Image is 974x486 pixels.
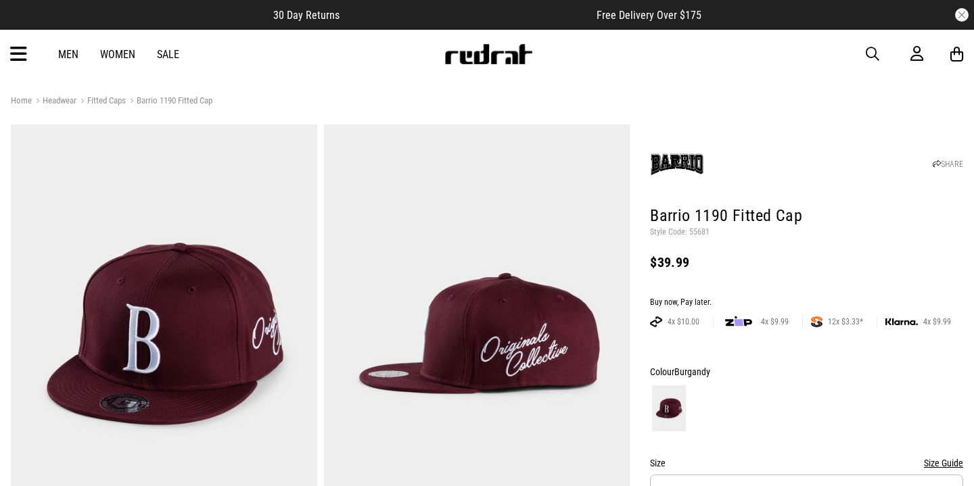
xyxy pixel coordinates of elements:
[597,9,701,22] span: Free Delivery Over $175
[650,227,963,238] p: Style Code: 55681
[157,48,179,61] a: Sale
[756,316,794,327] span: 4x $9.99
[650,316,662,327] img: AFTERPAY
[76,95,126,108] a: Fitted Caps
[918,316,956,327] span: 4x $9.99
[652,385,686,431] img: Burgandy
[273,9,340,22] span: 30 Day Returns
[650,364,963,380] div: Colour
[662,316,705,327] span: 4x $10.00
[32,95,76,108] a: Headwear
[933,160,963,169] a: SHARE
[885,318,918,326] img: KLARNA
[811,316,822,327] img: SPLITPAY
[650,205,963,227] h1: Barrio 1190 Fitted Cap
[58,48,78,61] a: Men
[924,455,963,471] button: Size Guide
[100,48,135,61] a: Women
[822,316,868,327] span: 12x $3.33*
[650,136,704,190] img: Barrio
[725,315,752,329] img: zip
[126,95,212,108] a: Barrio 1190 Fitted Cap
[11,95,32,105] a: Home
[650,254,963,270] div: $39.99
[674,366,710,377] span: Burgandy
[444,44,533,64] img: Redrat logo
[650,297,963,308] div: Buy now, Pay later.
[367,8,570,22] iframe: Customer reviews powered by Trustpilot
[650,455,963,471] div: Size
